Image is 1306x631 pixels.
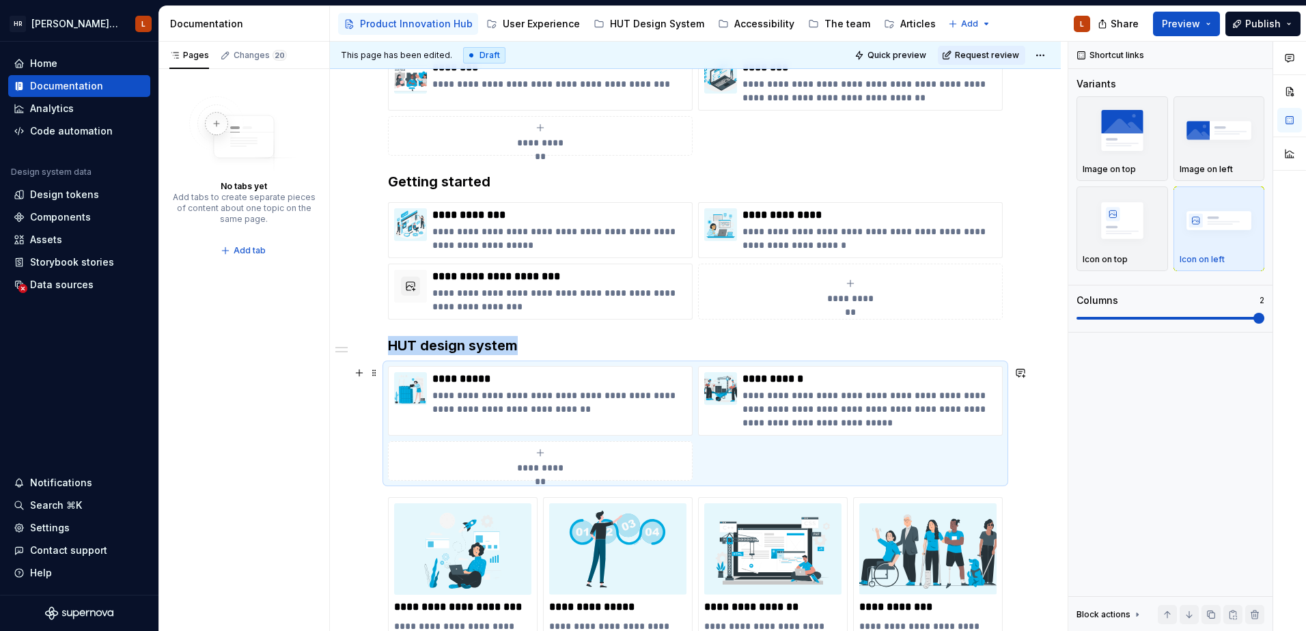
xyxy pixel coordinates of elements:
[234,50,287,61] div: Changes
[30,521,70,535] div: Settings
[30,188,99,201] div: Design tokens
[1260,295,1264,306] p: 2
[388,336,1003,355] h3: HUT design system
[338,10,941,38] div: Page tree
[8,98,150,120] a: Analytics
[10,16,26,32] div: HR
[273,50,287,61] span: 20
[1111,17,1139,31] span: Share
[1076,77,1116,91] div: Variants
[1076,186,1168,271] button: placeholderIcon on top
[8,120,150,142] a: Code automation
[850,46,932,65] button: Quick preview
[8,184,150,206] a: Design tokens
[221,181,267,192] div: No tabs yet
[1180,105,1259,155] img: placeholder
[878,13,941,35] a: Articles
[704,372,737,405] img: d6e91a83-7fee-4cf6-8f26-dbfb6b128a4e.svg
[8,206,150,228] a: Components
[1225,12,1301,36] button: Publish
[8,517,150,539] a: Settings
[8,75,150,97] a: Documentation
[1091,12,1148,36] button: Share
[1076,605,1143,624] div: Block actions
[1180,254,1225,265] p: Icon on left
[8,494,150,516] button: Search ⌘K
[8,539,150,561] button: Contact support
[394,208,427,241] img: faa94ed0-59bd-432b-99e9-0c3bc2f5c981.svg
[463,47,505,64] div: Draft
[588,13,710,35] a: HUT Design System
[394,503,531,595] img: a09eb1ed-ebb1-4a0c-9816-865653271f0a.svg
[8,229,150,251] a: Assets
[1180,195,1259,245] img: placeholder
[8,274,150,296] a: Data sources
[704,61,737,94] img: 4398fe95-1c1f-4f99-a677-bbc5bbf96acc.svg
[900,17,936,31] div: Articles
[961,18,978,29] span: Add
[8,53,150,74] a: Home
[341,50,452,61] span: This page has been edited.
[8,472,150,494] button: Notifications
[30,566,52,580] div: Help
[944,14,995,33] button: Add
[31,17,119,31] div: [PERSON_NAME] UI Toolkit (HUT)
[734,17,794,31] div: Accessibility
[1153,12,1220,36] button: Preview
[503,17,580,31] div: User Experience
[338,13,478,35] a: Product Innovation Hub
[388,172,1003,191] h3: Getting started
[30,233,62,247] div: Assets
[234,245,266,256] span: Add tab
[938,46,1025,65] button: Request review
[360,17,473,31] div: Product Innovation Hub
[172,192,316,225] div: Add tabs to create separate pieces of content about one topic on the same page.
[704,503,842,595] img: 52b45cea-7627-4a72-8985-6fb9d9fb9c3b.svg
[30,57,57,70] div: Home
[394,372,427,405] img: 6cda462d-7b91-4d09-a722-1b400cbdcd7a.svg
[1245,17,1281,31] span: Publish
[8,562,150,584] button: Help
[1083,164,1136,175] p: Image on top
[859,503,997,595] img: b83da446-6d5c-4108-96a5-8007902742a0.svg
[803,13,876,35] a: The team
[1083,254,1128,265] p: Icon on top
[867,50,926,61] span: Quick preview
[1180,164,1233,175] p: Image on left
[3,9,156,38] button: HR[PERSON_NAME] UI Toolkit (HUT)L
[169,50,209,61] div: Pages
[8,251,150,273] a: Storybook stories
[955,50,1019,61] span: Request review
[1076,294,1118,307] div: Columns
[824,17,870,31] div: The team
[394,61,427,94] img: 872c8b25-b094-493b-a5e7-1a06186eeccd.svg
[30,278,94,292] div: Data sources
[1076,609,1130,620] div: Block actions
[1083,105,1162,155] img: placeholder
[45,606,113,620] svg: Supernova Logo
[170,17,324,31] div: Documentation
[712,13,800,35] a: Accessibility
[1080,18,1084,29] div: L
[30,476,92,490] div: Notifications
[30,79,103,93] div: Documentation
[30,255,114,269] div: Storybook stories
[1076,96,1168,181] button: placeholderImage on top
[30,544,107,557] div: Contact support
[141,18,145,29] div: L
[704,208,737,241] img: b703d172-a92e-403b-8f85-13cb158fabe5.svg
[30,102,74,115] div: Analytics
[30,499,82,512] div: Search ⌘K
[481,13,585,35] a: User Experience
[30,210,91,224] div: Components
[30,124,113,138] div: Code automation
[1173,96,1265,181] button: placeholderImage on left
[11,167,92,178] div: Design system data
[217,241,272,260] button: Add tab
[549,503,686,595] img: bb886f0c-c197-4aa2-91fe-95fa7dcb3c4b.svg
[1083,195,1162,245] img: placeholder
[1162,17,1200,31] span: Preview
[1173,186,1265,271] button: placeholderIcon on left
[610,17,704,31] div: HUT Design System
